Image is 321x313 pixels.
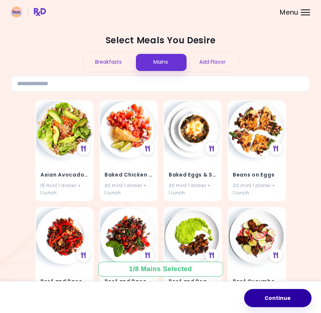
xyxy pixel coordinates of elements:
h4: Beef and Bacon Saute [40,276,89,287]
h4: Asian Avocado Salad [40,169,89,181]
div: See Meal Plan [77,142,90,155]
div: See Meal Plan [77,249,90,262]
div: Mains [134,52,187,72]
h4: Baked Chicken and Salsa [105,169,153,181]
div: See Meal Plan [205,249,218,262]
h4: Beef Cucumber Salad [233,276,281,287]
h4: Beans on Eggs [233,169,281,181]
div: See Meal Plan [141,249,154,262]
div: 15 min | 1 dinner + 1 lunch [40,182,89,196]
div: 1 / 8 Mains Selected [124,265,197,274]
div: See Meal Plan [269,249,282,262]
div: 30 min | 1 dinner + 1 lunch [169,182,217,196]
div: Breakfasts [83,52,135,72]
img: RxDiet [11,7,46,17]
h4: Baked Eggs & Spinach [169,169,217,181]
span: Menu [280,9,298,16]
h2: Select Meals You Desire [11,35,310,46]
div: See Meal Plan [205,142,218,155]
div: 30 min | 1 dinner + 1 lunch [105,182,153,196]
div: See Meal Plan [269,142,282,155]
div: Add Flavor [187,52,239,72]
div: See Meal Plan [141,142,154,155]
div: 20 min | 1 dinner + 1 lunch [233,182,281,196]
button: Continue [244,289,312,307]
